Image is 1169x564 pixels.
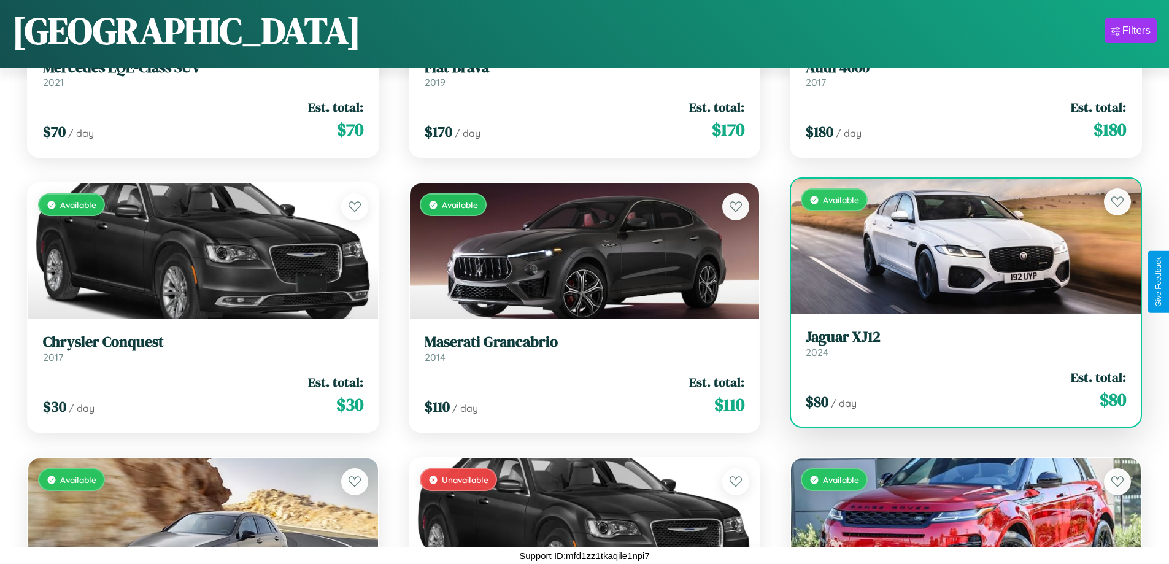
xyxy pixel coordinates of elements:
[689,373,744,391] span: Est. total:
[43,333,363,351] h3: Chrysler Conquest
[308,98,363,116] span: Est. total:
[831,397,857,409] span: / day
[442,199,478,210] span: Available
[425,333,745,351] h3: Maserati Grancabrio
[425,396,450,417] span: $ 110
[1100,387,1126,412] span: $ 80
[1071,368,1126,386] span: Est. total:
[1154,257,1163,307] div: Give Feedback
[806,59,1126,89] a: Audi 40002017
[455,127,480,139] span: / day
[442,474,488,485] span: Unavailable
[60,199,96,210] span: Available
[806,346,828,358] span: 2024
[68,127,94,139] span: / day
[43,333,363,363] a: Chrysler Conquest2017
[806,392,828,412] span: $ 80
[806,122,833,142] span: $ 180
[1122,25,1151,37] div: Filters
[712,117,744,142] span: $ 170
[1071,98,1126,116] span: Est. total:
[425,122,452,142] span: $ 170
[689,98,744,116] span: Est. total:
[823,195,859,205] span: Available
[425,59,745,89] a: Fiat Brava2019
[452,402,478,414] span: / day
[714,392,744,417] span: $ 110
[43,59,363,89] a: Mercedes EQE-Class SUV2021
[43,76,64,88] span: 2021
[43,396,66,417] span: $ 30
[806,328,1126,346] h3: Jaguar XJ12
[806,76,826,88] span: 2017
[425,76,446,88] span: 2019
[836,127,862,139] span: / day
[1105,18,1157,43] button: Filters
[336,392,363,417] span: $ 30
[60,474,96,485] span: Available
[308,373,363,391] span: Est. total:
[337,117,363,142] span: $ 70
[43,351,63,363] span: 2017
[43,122,66,142] span: $ 70
[806,328,1126,358] a: Jaguar XJ122024
[425,351,446,363] span: 2014
[823,474,859,485] span: Available
[1094,117,1126,142] span: $ 180
[519,547,650,564] p: Support ID: mfd1zz1tkaqile1npi7
[425,333,745,363] a: Maserati Grancabrio2014
[69,402,95,414] span: / day
[12,6,361,56] h1: [GEOGRAPHIC_DATA]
